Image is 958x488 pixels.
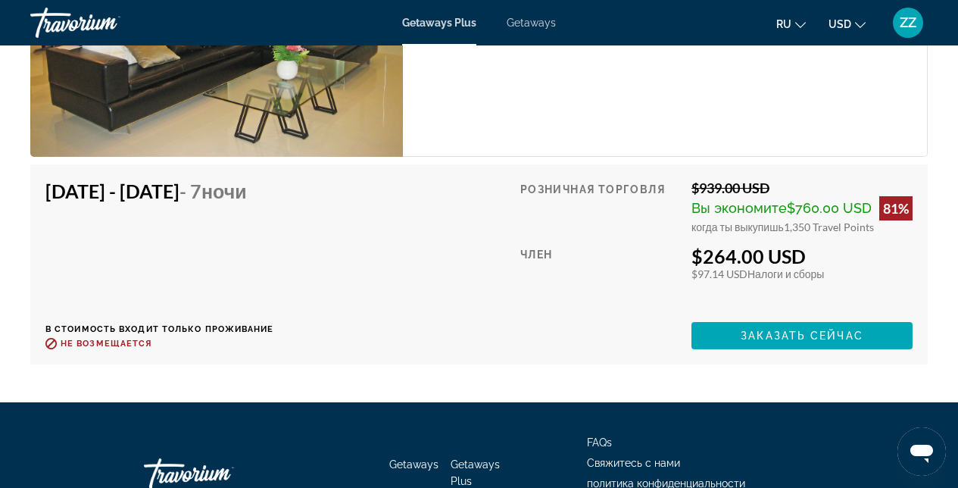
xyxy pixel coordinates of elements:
div: Член [520,245,680,311]
div: $939.00 USD [691,180,913,196]
span: Не возмещается [61,339,151,349]
span: Налоги и сборы [747,267,824,280]
span: $760.00 USD [787,200,872,216]
a: Travorium [30,3,182,42]
a: Getaways Plus [451,458,500,487]
button: User Menu [888,7,928,39]
button: Заказать сейчас [691,322,913,349]
span: когда ты выкупишь [691,221,784,233]
a: FAQs [587,436,612,449]
button: Change language [776,13,806,35]
span: Заказать сейчас [741,330,863,342]
div: Розничная торговля [520,180,680,233]
button: Change currency [828,13,866,35]
p: В стоимость входит только проживание [45,324,274,334]
span: USD [828,18,851,30]
div: $264.00 USD [691,245,913,267]
a: Getaways Plus [402,17,476,29]
iframe: Кнопка запуска окна обмена сообщениями [897,427,946,476]
a: Getaways [507,17,556,29]
h4: [DATE] - [DATE] [45,180,263,202]
div: $97.14 USD [691,267,913,280]
span: ночи [201,180,247,202]
span: 1,350 Travel Points [784,221,874,233]
div: 81% [879,196,913,221]
span: ZZ [900,15,916,30]
a: Getaways [389,458,438,471]
a: Свяжитесь с нами [587,457,680,469]
span: Вы экономите [691,200,787,216]
span: - 7 [179,180,247,202]
span: ru [776,18,791,30]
